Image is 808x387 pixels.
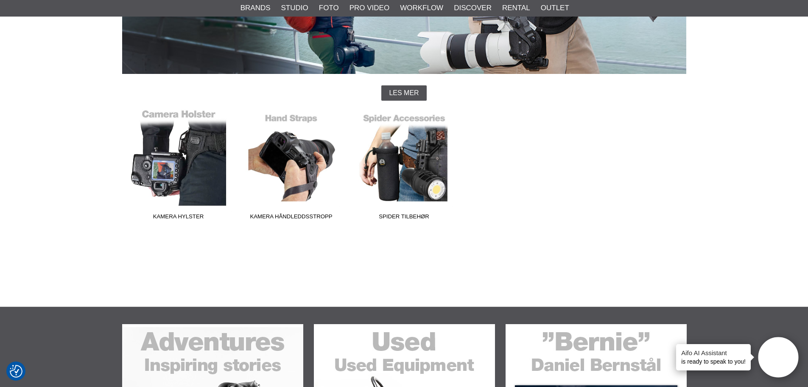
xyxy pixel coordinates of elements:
[319,3,339,14] a: Foto
[454,3,492,14] a: Discover
[235,109,348,224] a: Kamera Håndleddsstropp
[348,109,461,224] a: Spider Tilbehør
[400,3,443,14] a: Workflow
[541,3,569,14] a: Outlet
[10,365,22,378] img: Revisit consent button
[240,3,271,14] a: Brands
[10,364,22,379] button: Samtykkepreferanser
[281,3,308,14] a: Studio
[681,348,746,357] h4: Aifo AI Assistant
[122,212,235,224] span: Kamera Hylster
[349,3,389,14] a: Pro Video
[348,212,461,224] span: Spider Tilbehør
[235,212,348,224] span: Kamera Håndleddsstropp
[676,344,751,370] div: is ready to speak to you!
[389,89,419,97] span: Les mer
[122,109,235,224] a: Kamera Hylster
[502,3,530,14] a: Rental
